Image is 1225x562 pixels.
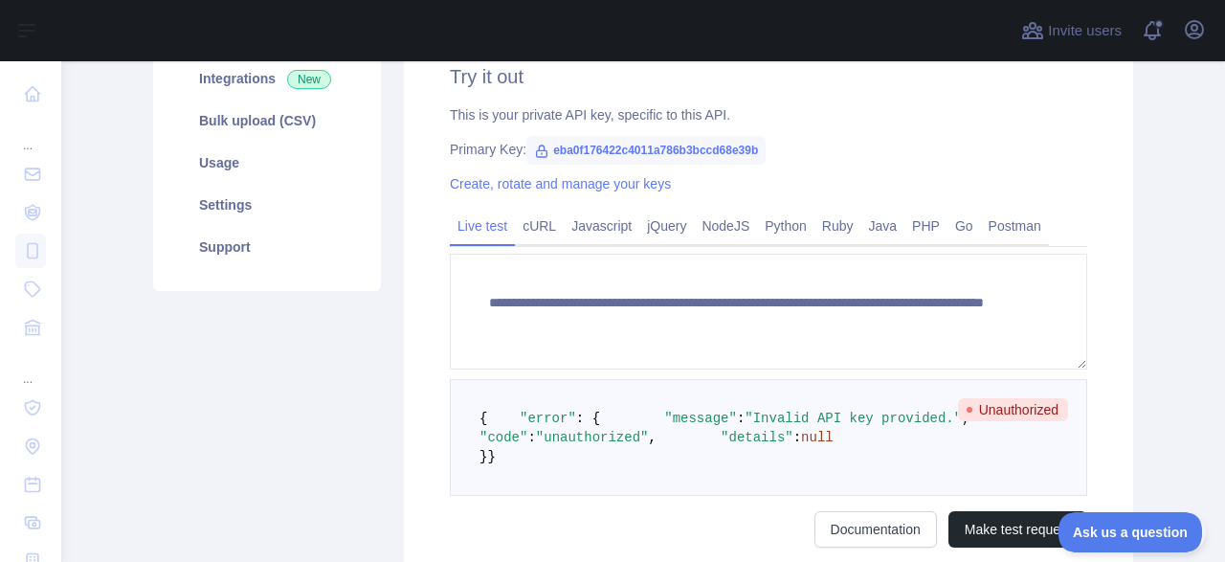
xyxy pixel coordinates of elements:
a: Usage [176,142,358,184]
a: Javascript [564,211,639,241]
a: jQuery [639,211,694,241]
span: "error" [520,411,576,426]
a: Go [947,211,981,241]
a: NodeJS [694,211,757,241]
a: Settings [176,184,358,226]
span: null [801,430,834,445]
span: : [527,430,535,445]
div: Primary Key: [450,140,1087,159]
span: Unauthorized [958,398,1068,421]
a: Bulk upload (CSV) [176,100,358,142]
a: Python [757,211,814,241]
button: Invite users [1017,15,1125,46]
span: } [479,449,487,464]
span: : [793,430,801,445]
a: Postman [981,211,1049,241]
iframe: Toggle Customer Support [1058,512,1206,552]
span: } [487,449,495,464]
a: Java [861,211,905,241]
div: ... [15,115,46,153]
span: "message" [664,411,737,426]
span: Invite users [1048,20,1122,42]
span: "details" [721,430,793,445]
span: { [479,411,487,426]
span: "Invalid API key provided." [745,411,962,426]
span: New [287,70,331,89]
a: Create, rotate and manage your keys [450,176,671,191]
a: Integrations New [176,57,358,100]
div: ... [15,348,46,387]
div: This is your private API key, specific to this API. [450,105,1087,124]
a: Live test [450,211,515,241]
span: eba0f176422c4011a786b3bccd68e39b [526,136,766,165]
a: Support [176,226,358,268]
a: PHP [904,211,947,241]
span: : { [576,411,600,426]
a: cURL [515,211,564,241]
span: "unauthorized" [536,430,649,445]
a: Ruby [814,211,861,241]
span: , [648,430,656,445]
h2: Try it out [450,63,1087,90]
span: : [737,411,745,426]
button: Make test request [948,511,1087,548]
a: Documentation [814,511,937,548]
span: "code" [479,430,527,445]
